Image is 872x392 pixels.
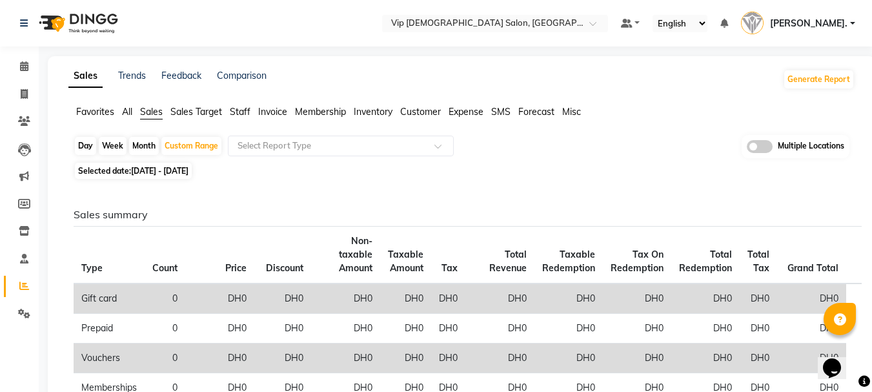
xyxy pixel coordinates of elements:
[74,209,844,221] h6: Sales summary
[185,284,254,314] td: DH0
[74,344,145,373] td: Vouchers
[81,262,103,274] span: Type
[311,284,380,314] td: DH0
[603,284,671,314] td: DH0
[254,344,311,373] td: DH0
[122,106,132,118] span: All
[741,12,764,34] img: Zoya Bhatti.
[431,344,465,373] td: DH0
[787,262,838,274] span: Grand Total
[254,314,311,344] td: DH0
[254,284,311,314] td: DH0
[75,137,96,155] div: Day
[230,106,250,118] span: Staff
[740,344,777,373] td: DH0
[778,140,844,153] span: Multiple Locations
[185,344,254,373] td: DH0
[311,314,380,344] td: DH0
[534,314,603,344] td: DH0
[185,314,254,344] td: DH0
[671,344,740,373] td: DH0
[145,344,185,373] td: 0
[534,284,603,314] td: DH0
[777,284,846,314] td: DH0
[145,314,185,344] td: 0
[740,284,777,314] td: DH0
[266,262,303,274] span: Discount
[140,106,163,118] span: Sales
[339,235,372,274] span: Non-taxable Amount
[441,262,458,274] span: Tax
[770,17,847,30] span: [PERSON_NAME].
[465,344,534,373] td: DH0
[74,314,145,344] td: Prepaid
[562,106,581,118] span: Misc
[603,314,671,344] td: DH0
[431,284,465,314] td: DH0
[99,137,127,155] div: Week
[671,314,740,344] td: DH0
[740,314,777,344] td: DH0
[465,314,534,344] td: DH0
[671,284,740,314] td: DH0
[380,344,431,373] td: DH0
[74,284,145,314] td: Gift card
[129,137,159,155] div: Month
[818,340,859,379] iframe: chat widget
[170,106,222,118] span: Sales Target
[431,314,465,344] td: DH0
[534,344,603,373] td: DH0
[225,262,247,274] span: Price
[777,344,846,373] td: DH0
[76,106,114,118] span: Favorites
[388,249,423,274] span: Taxable Amount
[258,106,287,118] span: Invoice
[400,106,441,118] span: Customer
[784,70,853,88] button: Generate Report
[217,70,267,81] a: Comparison
[542,249,595,274] span: Taxable Redemption
[465,284,534,314] td: DH0
[295,106,346,118] span: Membership
[118,70,146,81] a: Trends
[68,65,103,88] a: Sales
[491,106,511,118] span: SMS
[380,314,431,344] td: DH0
[161,137,221,155] div: Custom Range
[518,106,554,118] span: Forecast
[747,249,769,274] span: Total Tax
[152,262,177,274] span: Count
[449,106,483,118] span: Expense
[311,344,380,373] td: DH0
[354,106,392,118] span: Inventory
[131,166,188,176] span: [DATE] - [DATE]
[603,344,671,373] td: DH0
[161,70,201,81] a: Feedback
[489,249,527,274] span: Total Revenue
[611,249,664,274] span: Tax On Redemption
[380,284,431,314] td: DH0
[145,284,185,314] td: 0
[33,5,121,41] img: logo
[75,163,192,179] span: Selected date:
[777,314,846,344] td: DH0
